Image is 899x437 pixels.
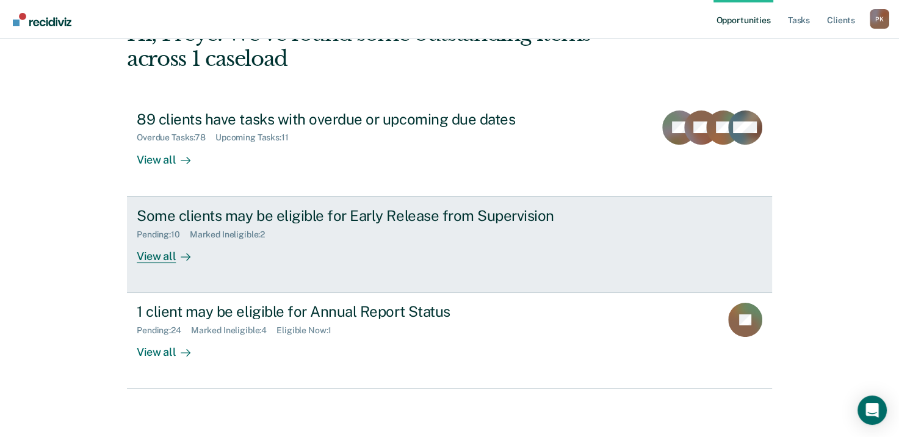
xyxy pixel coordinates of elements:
[137,143,205,167] div: View all
[127,101,772,197] a: 89 clients have tasks with overdue or upcoming due datesOverdue Tasks:78Upcoming Tasks:11View all
[137,239,205,263] div: View all
[870,9,889,29] div: P K
[13,13,71,26] img: Recidiviz
[191,325,276,336] div: Marked Ineligible : 4
[870,9,889,29] button: Profile dropdown button
[190,229,275,240] div: Marked Ineligible : 2
[137,325,191,336] div: Pending : 24
[137,303,565,320] div: 1 client may be eligible for Annual Report Status
[857,395,887,425] div: Open Intercom Messenger
[137,229,190,240] div: Pending : 10
[127,293,772,389] a: 1 client may be eligible for Annual Report StatusPending:24Marked Ineligible:4Eligible Now:1View all
[137,207,565,225] div: Some clients may be eligible for Early Release from Supervision
[127,197,772,293] a: Some clients may be eligible for Early Release from SupervisionPending:10Marked Ineligible:2View all
[137,132,215,143] div: Overdue Tasks : 78
[137,336,205,359] div: View all
[127,21,643,71] div: Hi, Preye. We’ve found some outstanding items across 1 caseload
[215,132,298,143] div: Upcoming Tasks : 11
[276,325,341,336] div: Eligible Now : 1
[137,110,565,128] div: 89 clients have tasks with overdue or upcoming due dates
